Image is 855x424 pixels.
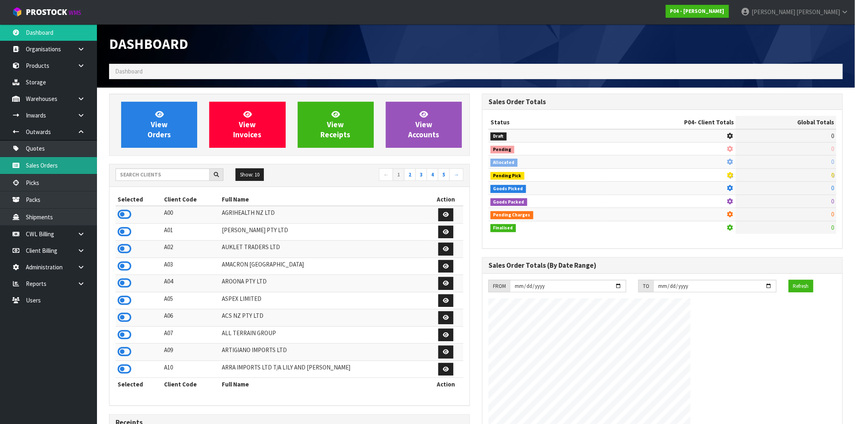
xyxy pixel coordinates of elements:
[379,168,393,181] a: ←
[408,109,439,140] span: View Accounts
[162,292,220,309] td: A05
[162,378,220,391] th: Client Code
[236,168,264,181] button: Show: 10
[832,132,834,140] span: 0
[162,344,220,361] td: A09
[832,197,834,205] span: 0
[670,8,724,15] strong: P04 - [PERSON_NAME]
[116,168,210,181] input: Search clients
[752,8,795,16] span: [PERSON_NAME]
[428,193,463,206] th: Action
[489,280,510,293] div: FROM
[684,118,694,126] span: P04
[220,326,428,344] td: ALL TERRAIN GROUP
[832,210,834,218] span: 0
[220,241,428,258] td: AUKLET TRADERS LTD
[220,193,428,206] th: Full Name
[638,280,653,293] div: TO
[295,168,463,183] nav: Page navigation
[386,102,462,148] a: ViewAccounts
[69,9,81,17] small: WMS
[428,378,463,391] th: Action
[832,145,834,153] span: 0
[321,109,351,140] span: View Receipts
[121,102,197,148] a: ViewOrders
[789,280,813,293] button: Refresh
[438,168,450,181] a: 5
[220,223,428,241] td: [PERSON_NAME] PTY LTD
[832,158,834,166] span: 0
[415,168,427,181] a: 3
[736,116,836,129] th: Global Totals
[393,168,404,181] a: 1
[147,109,171,140] span: View Orders
[491,185,526,193] span: Goods Picked
[162,309,220,327] td: A06
[220,361,428,378] td: ARRA IMPORTS LTD T/A LILY AND [PERSON_NAME]
[162,193,220,206] th: Client Code
[604,116,736,129] th: - Client Totals
[449,168,463,181] a: →
[220,309,428,327] td: ACS NZ PTY LTD
[666,5,729,18] a: P04 - [PERSON_NAME]
[109,35,188,52] span: Dashboard
[491,224,516,232] span: Finalised
[491,159,518,167] span: Allocated
[162,361,220,378] td: A10
[209,102,285,148] a: ViewInvoices
[404,168,416,181] a: 2
[491,198,527,206] span: Goods Packed
[220,258,428,275] td: AMACRON [GEOGRAPHIC_DATA]
[162,258,220,275] td: A03
[12,7,22,17] img: cube-alt.png
[220,292,428,309] td: ASPEX LIMITED
[489,262,836,269] h3: Sales Order Totals (By Date Range)
[491,146,514,154] span: Pending
[489,98,836,106] h3: Sales Order Totals
[298,102,374,148] a: ViewReceipts
[162,206,220,223] td: A00
[220,344,428,361] td: ARTIGIANO IMPORTS LTD
[26,7,67,17] span: ProStock
[220,206,428,223] td: AGRIHEALTH NZ LTD
[162,223,220,241] td: A01
[162,326,220,344] td: A07
[489,116,604,129] th: Status
[491,211,533,219] span: Pending Charges
[115,67,143,75] span: Dashboard
[796,8,840,16] span: [PERSON_NAME]
[220,378,428,391] th: Full Name
[220,275,428,292] td: AROONA PTY LTD
[427,168,438,181] a: 4
[832,184,834,192] span: 0
[162,275,220,292] td: A04
[162,241,220,258] td: A02
[116,193,162,206] th: Selected
[233,109,261,140] span: View Invoices
[491,172,524,180] span: Pending Pick
[832,224,834,231] span: 0
[491,132,507,141] span: Draft
[832,171,834,179] span: 0
[116,378,162,391] th: Selected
